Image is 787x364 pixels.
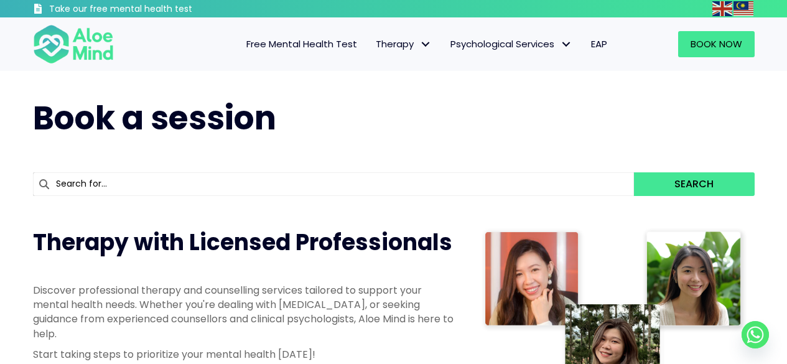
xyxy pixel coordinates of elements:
[691,37,742,50] span: Book Now
[582,31,617,57] a: EAP
[733,1,753,16] img: ms
[33,226,452,258] span: Therapy with Licensed Professionals
[33,347,456,362] p: Start taking steps to prioritize your mental health [DATE]!
[450,37,572,50] span: Psychological Services
[376,37,432,50] span: Therapy
[366,31,441,57] a: TherapyTherapy: submenu
[33,172,635,196] input: Search for...
[557,35,575,54] span: Psychological Services: submenu
[678,31,755,57] a: Book Now
[634,172,754,196] button: Search
[733,1,755,16] a: Malay
[33,24,114,65] img: Aloe mind Logo
[246,37,357,50] span: Free Mental Health Test
[33,3,259,17] a: Take our free mental health test
[591,37,607,50] span: EAP
[742,321,769,348] a: Whatsapp
[49,3,259,16] h3: Take our free mental health test
[33,95,276,141] span: Book a session
[712,1,733,16] a: English
[417,35,435,54] span: Therapy: submenu
[712,1,732,16] img: en
[441,31,582,57] a: Psychological ServicesPsychological Services: submenu
[33,283,456,341] p: Discover professional therapy and counselling services tailored to support your mental health nee...
[130,31,617,57] nav: Menu
[237,31,366,57] a: Free Mental Health Test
